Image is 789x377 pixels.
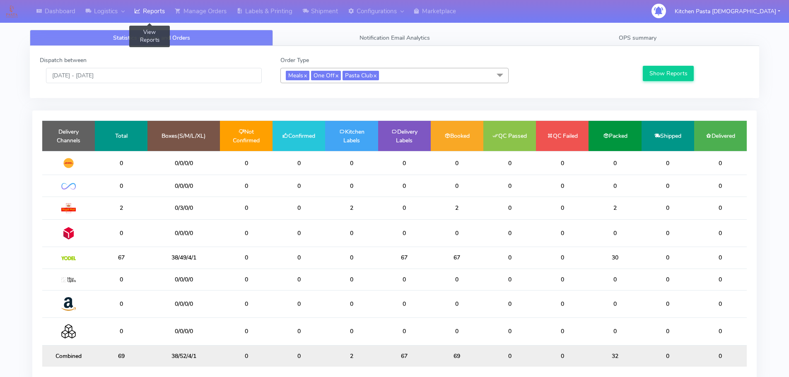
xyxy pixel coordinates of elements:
[273,121,325,151] td: Confirmed
[273,269,325,290] td: 0
[95,318,147,345] td: 0
[61,277,76,283] img: MaxOptra
[642,345,694,367] td: 0
[325,318,378,345] td: 0
[325,345,378,367] td: 2
[95,269,147,290] td: 0
[220,345,273,367] td: 0
[536,197,589,219] td: 0
[343,71,379,80] span: Pasta Club
[589,290,641,317] td: 0
[483,290,536,317] td: 0
[147,247,220,269] td: 38/49/4/1
[694,318,747,345] td: 0
[536,318,589,345] td: 0
[642,151,694,175] td: 0
[589,269,641,290] td: 0
[483,175,536,197] td: 0
[431,219,483,247] td: 0
[536,121,589,151] td: QC Failed
[147,269,220,290] td: 0/0/0/0
[431,121,483,151] td: Booked
[335,71,338,79] a: x
[431,151,483,175] td: 0
[378,290,431,317] td: 0
[113,34,190,42] span: Statistics of Sales and Orders
[147,290,220,317] td: 0/0/0/0
[220,219,273,247] td: 0
[147,151,220,175] td: 0/0/0/0
[42,345,95,367] td: Combined
[95,151,147,175] td: 0
[325,197,378,219] td: 2
[694,247,747,269] td: 0
[694,290,747,317] td: 0
[61,183,76,190] img: OnFleet
[220,247,273,269] td: 0
[536,269,589,290] td: 0
[378,219,431,247] td: 0
[273,197,325,219] td: 0
[61,203,76,213] img: Royal Mail
[147,345,220,367] td: 38/52/4/1
[40,56,87,65] label: Dispatch between
[642,175,694,197] td: 0
[147,175,220,197] td: 0/0/0/0
[273,219,325,247] td: 0
[642,290,694,317] td: 0
[61,226,76,240] img: DPD
[378,121,431,151] td: Delivery Labels
[589,175,641,197] td: 0
[325,175,378,197] td: 0
[30,30,759,46] ul: Tabs
[378,318,431,345] td: 0
[694,175,747,197] td: 0
[61,297,76,311] img: Amazon
[220,197,273,219] td: 0
[378,197,431,219] td: 0
[589,247,641,269] td: 30
[642,121,694,151] td: Shipped
[46,68,262,83] input: Pick the Daterange
[325,269,378,290] td: 0
[483,197,536,219] td: 0
[273,247,325,269] td: 0
[273,318,325,345] td: 0
[694,269,747,290] td: 0
[325,290,378,317] td: 0
[431,175,483,197] td: 0
[147,121,220,151] td: Boxes(S/M/L/XL)
[378,151,431,175] td: 0
[95,197,147,219] td: 2
[483,121,536,151] td: QC Passed
[483,151,536,175] td: 0
[589,219,641,247] td: 0
[589,151,641,175] td: 0
[147,219,220,247] td: 0/0/0/0
[483,219,536,247] td: 0
[311,71,341,80] span: One Off
[95,121,147,151] td: Total
[303,71,307,79] a: x
[95,175,147,197] td: 0
[431,290,483,317] td: 0
[536,345,589,367] td: 0
[220,121,273,151] td: Not Confirmed
[273,151,325,175] td: 0
[536,247,589,269] td: 0
[431,197,483,219] td: 2
[694,151,747,175] td: 0
[642,197,694,219] td: 0
[61,324,76,339] img: Collection
[220,151,273,175] td: 0
[378,345,431,367] td: 67
[431,269,483,290] td: 0
[147,318,220,345] td: 0/0/0/0
[95,290,147,317] td: 0
[61,256,76,260] img: Yodel
[536,175,589,197] td: 0
[483,269,536,290] td: 0
[642,219,694,247] td: 0
[325,247,378,269] td: 0
[642,269,694,290] td: 0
